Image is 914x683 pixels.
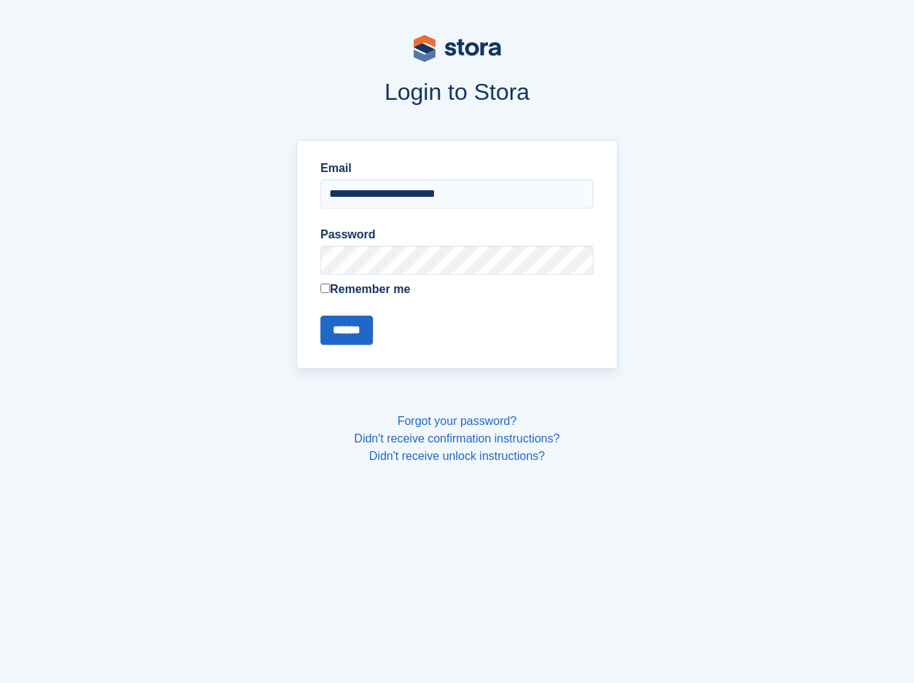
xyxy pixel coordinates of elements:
[320,284,330,293] input: Remember me
[354,432,559,445] a: Didn't receive confirmation instructions?
[320,160,594,177] label: Email
[320,226,594,243] label: Password
[60,79,855,105] h1: Login to Stora
[398,415,517,427] a: Forgot your password?
[369,450,545,462] a: Didn't receive unlock instructions?
[414,35,501,62] img: stora-logo-53a41332b3708ae10de48c4981b4e9114cc0af31d8433b30ea865607fb682f29.svg
[320,281,594,298] label: Remember me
